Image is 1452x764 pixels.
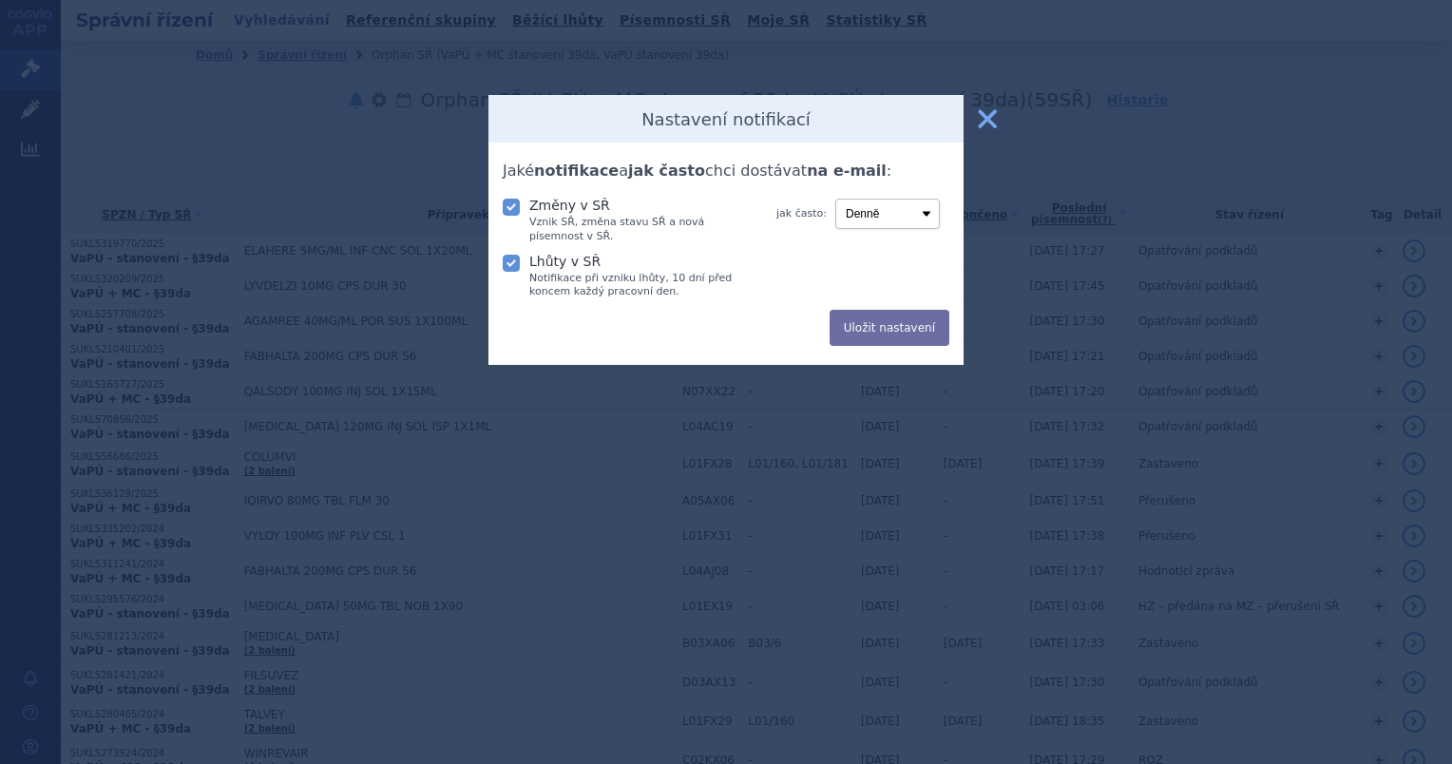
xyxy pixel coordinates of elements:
h3: Jaké a chci dostávat : [503,162,949,180]
button: zavřít [968,100,1006,138]
span: Změny v SŘ [529,198,610,213]
strong: notifikace [534,162,619,180]
span: Lhůty v SŘ [529,254,601,269]
strong: jak často [628,162,705,180]
h2: Nastavení notifikací [641,109,811,130]
small: Notifikace při vzniku lhůty, 10 dní před koncem každý pracovní den. [529,272,747,299]
small: Vznik SŘ, změna stavu SŘ a nová písemnost v SŘ. [529,216,747,243]
strong: na e-mail [807,162,887,180]
label: jak často: [776,206,827,221]
button: Uložit nastavení [830,310,949,346]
